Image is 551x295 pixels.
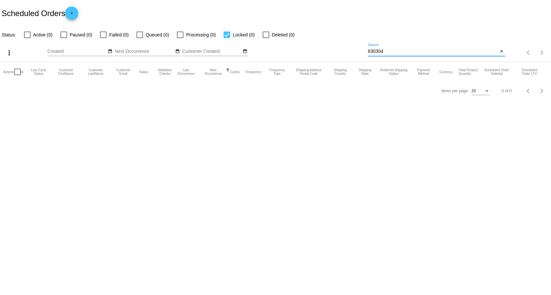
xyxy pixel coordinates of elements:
[2,7,78,20] h2: Scheduled Orders
[535,46,548,59] button: Next page
[483,68,511,75] button: Change sorting for Subtotal
[230,70,240,74] button: Change sorting for Cycles
[471,89,476,93] span: 20
[47,49,107,54] input: Created
[267,68,287,75] button: Change sorting for FrequencyType
[186,31,216,39] span: Processing (0)
[2,32,16,37] span: Status:
[154,62,175,82] mat-header-cell: Validation Checks
[471,89,490,94] mat-select: Items per page:
[109,31,129,39] span: Failed (0)
[29,68,48,75] button: Change sorting for LastProcessingCycleId
[84,68,108,75] button: Change sorting for CustomerLastName
[33,31,53,39] span: Active (0)
[522,46,535,59] button: Previous page
[175,68,196,75] button: Change sorting for LastOccurrenceUtc
[54,68,78,75] button: Change sorting for CustomerFirstName
[368,49,498,54] input: Search
[175,49,180,54] mat-icon: date_range
[535,84,548,97] button: Next page
[5,49,13,57] mat-icon: more_vert
[3,62,14,82] mat-header-cell: Actions
[522,84,535,97] button: Previous page
[517,68,542,75] button: Change sorting for LifetimeValue
[439,70,453,74] button: Change sorting for CurrencyIso
[272,31,295,39] span: Deleted (0)
[330,68,350,75] button: Change sorting for ShippingCountry
[293,68,324,75] button: Change sorting for ShippingPostcode
[380,68,408,75] button: Change sorting for PreferredShippingOption
[246,70,261,74] button: Change sorting for Frequency
[356,68,374,75] button: Change sorting for ShippingState
[113,68,133,75] button: Change sorting for CustomerEmail
[203,68,224,75] button: Change sorting for NextOccurrenceUtc
[233,31,254,39] span: Locked (0)
[70,31,92,39] span: Paused (0)
[499,49,504,54] mat-icon: close
[414,68,433,75] button: Change sorting for PaymentMethod.Type
[182,49,241,54] input: Customer Created
[442,89,469,93] div: Items per page:
[68,11,76,19] mat-icon: add
[108,49,112,54] mat-icon: date_range
[115,49,174,54] input: Next Occurrence
[139,70,148,74] button: Change sorting for Status
[502,89,512,93] div: 0 of 0
[21,70,23,74] button: Change sorting for Id
[498,48,505,55] button: Clear
[459,62,483,82] mat-header-cell: Total Product Quantity
[243,49,247,54] mat-icon: date_range
[146,31,169,39] span: Queued (0)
